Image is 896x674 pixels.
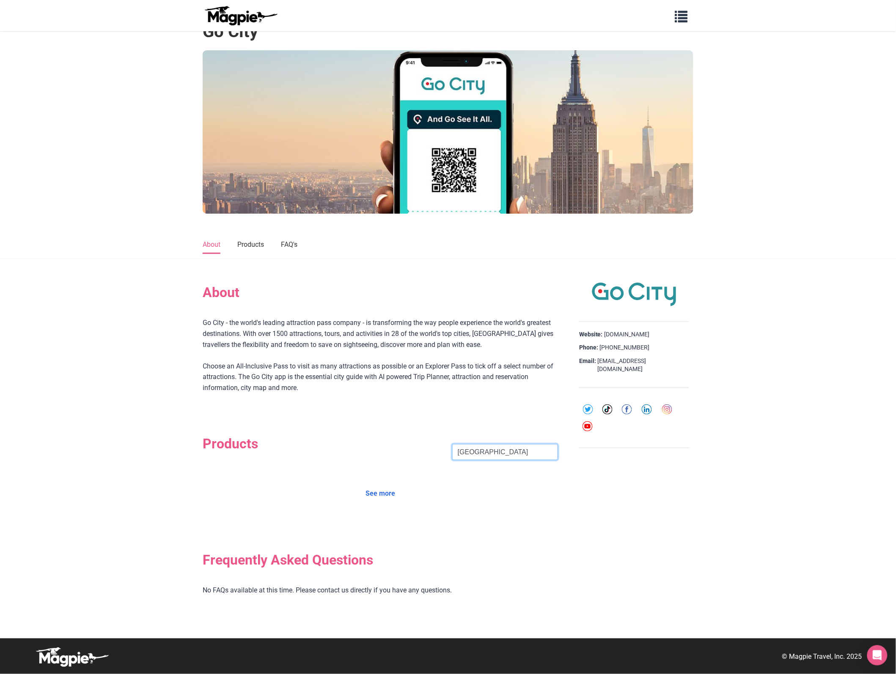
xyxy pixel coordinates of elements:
h2: Frequently Asked Questions [203,552,558,568]
a: About [203,236,220,254]
a: [EMAIL_ADDRESS][DOMAIN_NAME] [598,357,689,374]
p: © Magpie Travel, Inc. 2025 [782,652,862,663]
a: Products [237,236,264,254]
img: twitter-round-01-cd1e625a8cae957d25deef6d92bf4839.svg [583,404,593,415]
img: facebook-round-01-50ddc191f871d4ecdbe8252d2011563a.svg [622,404,632,415]
p: No FAQs available at this time. Please contact us directly if you have any questions. [203,585,558,596]
img: Go City banner [203,50,693,214]
div: Open Intercom Messenger [867,645,888,666]
strong: Email: [579,357,596,366]
img: tiktok-round-01-ca200c7ba8d03f2cade56905edf8567d.svg [602,404,613,415]
strong: Phone: [579,344,598,352]
img: logo-white-d94fa1abed81b67a048b3d0f0ab5b955.png [34,647,110,667]
img: linkedin-round-01-4bc9326eb20f8e88ec4be7e8773b84b7.svg [642,404,652,415]
img: youtube-round-01-0acef599b0341403c37127b094ecd7da.svg [583,421,593,431]
img: logo-ab69f6fb50320c5b225c76a69d11143b.png [203,5,279,26]
img: Go City logo [592,280,676,308]
h2: About [203,284,558,300]
div: Go City - the world's leading attraction pass company - is transforming the way people experience... [203,317,558,393]
div: [PHONE_NUMBER] [579,344,689,352]
a: FAQ's [281,236,297,254]
a: See more [360,486,401,502]
h1: Go City [203,22,258,42]
strong: Website: [579,330,603,339]
h2: Products [203,436,258,452]
img: instagram-round-01-d873700d03cfe9216e9fb2676c2aa726.svg [662,404,672,415]
input: Search product name, city, or interal id [452,444,558,460]
a: [DOMAIN_NAME] [605,330,650,339]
